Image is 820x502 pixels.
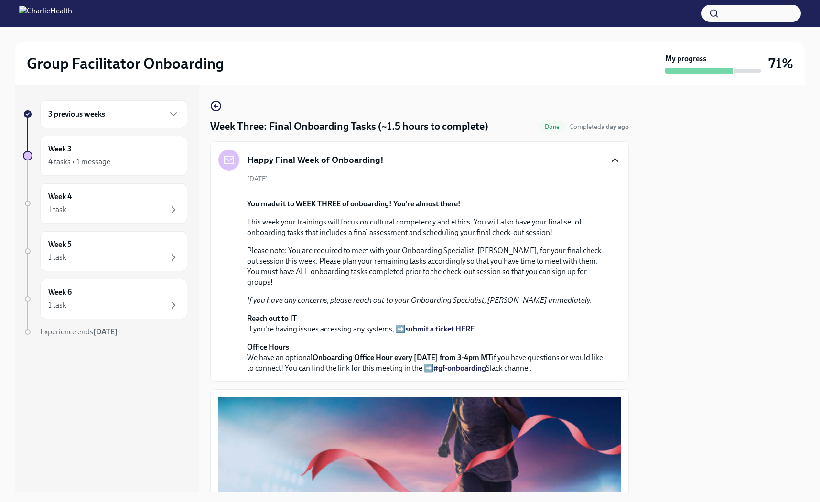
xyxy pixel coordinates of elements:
p: Please note: You are required to meet with your Onboarding Specialist, [PERSON_NAME], for your fi... [247,246,605,288]
a: Week 41 task [23,183,187,224]
a: submit a ticket HERE [405,324,475,333]
strong: My progress [665,53,706,64]
a: Week 61 task [23,279,187,319]
a: #gf-onboarding [433,363,486,373]
a: Week 34 tasks • 1 message [23,136,187,176]
div: 1 task [48,204,66,215]
h2: Group Facilitator Onboarding [27,54,224,73]
div: 3 previous weeks [40,100,187,128]
strong: Onboarding Office Hour every [DATE] from 3-4pm MT [313,353,492,362]
span: October 2nd, 2025 11:16 [569,122,629,131]
em: If you have any concerns, please reach out to your Onboarding Specialist, [PERSON_NAME] immediately. [247,296,592,305]
h5: Happy Final Week of Onboarding! [247,154,384,166]
strong: Office Hours [247,342,289,352]
img: CharlieHealth [19,6,72,21]
h6: Week 5 [48,239,72,250]
div: 1 task [48,300,66,310]
a: Week 51 task [23,231,187,271]
h6: Week 4 [48,192,72,202]
strong: You made it to WEEK THREE of onboarding! You're almost there! [247,199,461,208]
span: [DATE] [247,174,268,183]
span: Done [539,123,565,130]
p: If you're having issues accessing any systems, ➡️ . [247,313,605,334]
h3: 71% [768,55,793,72]
h4: Week Three: Final Onboarding Tasks (~1.5 hours to complete) [210,119,488,134]
span: Completed [569,123,629,131]
strong: [DATE] [93,327,118,336]
p: This week your trainings will focus on cultural competency and ethics. You will also have your fi... [247,217,605,238]
strong: a day ago [601,123,629,131]
span: Experience ends [40,327,118,336]
strong: Reach out to IT [247,314,297,323]
h6: Week 3 [48,144,72,154]
h6: Week 6 [48,287,72,298]
p: We have an optional if you have questions or would like to connect! You can find the link for thi... [247,342,605,374]
div: 1 task [48,252,66,263]
div: 4 tasks • 1 message [48,157,110,167]
h6: 3 previous weeks [48,109,105,119]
